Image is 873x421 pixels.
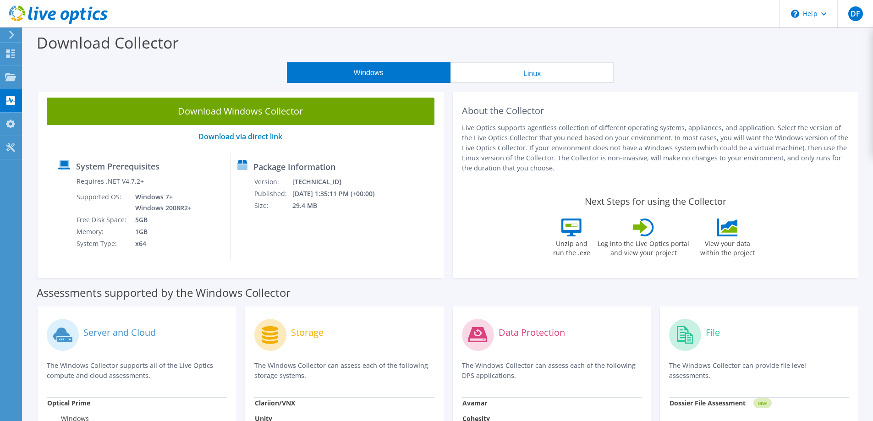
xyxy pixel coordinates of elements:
[254,361,434,381] p: The Windows Collector can assess each of the following storage systems.
[585,196,726,207] label: Next Steps for using the Collector
[694,236,760,257] label: View your data within the project
[76,226,128,238] td: Memory:
[848,6,863,21] span: DF
[37,288,291,297] label: Assessments supported by the Windows Collector
[462,123,850,173] p: Live Optics supports agentless collection of different operating systems, appliances, and applica...
[254,200,292,212] td: Size:
[198,131,282,142] a: Download via direct link
[76,214,128,226] td: Free Disk Space:
[706,328,720,337] label: File
[77,177,144,186] label: Requires .NET V4.7.2+
[287,62,450,83] button: Windows
[255,399,295,407] strong: Clariion/VNX
[128,226,193,238] td: 1GB
[499,328,565,337] label: Data Protection
[83,328,156,337] label: Server and Cloud
[462,105,850,116] h2: About the Collector
[128,191,193,214] td: Windows 7+ Windows 2008R2+
[450,62,614,83] button: Linux
[128,214,193,226] td: 5GB
[292,176,387,188] td: [TECHNICAL_ID]
[758,401,767,406] tspan: NEW!
[670,399,746,407] strong: Dossier File Assessment
[76,191,128,214] td: Supported OS:
[76,238,128,250] td: System Type:
[253,162,335,171] label: Package Information
[47,98,434,125] a: Download Windows Collector
[128,238,193,250] td: x64
[291,328,324,337] label: Storage
[37,32,179,53] label: Download Collector
[550,236,593,257] label: Unzip and run the .exe
[462,399,487,407] strong: Avamar
[791,10,799,18] svg: \n
[292,200,387,212] td: 29.4 MB
[597,236,690,257] label: Log into the Live Optics portal and view your project
[462,361,642,381] p: The Windows Collector can assess each of the following DPS applications.
[47,399,90,407] strong: Optical Prime
[254,176,292,188] td: Version:
[292,188,387,200] td: [DATE] 1:35:11 PM (+00:00)
[669,361,849,381] p: The Windows Collector can provide file level assessments.
[254,188,292,200] td: Published:
[76,162,159,171] label: System Prerequisites
[47,361,227,381] p: The Windows Collector supports all of the Live Optics compute and cloud assessments.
